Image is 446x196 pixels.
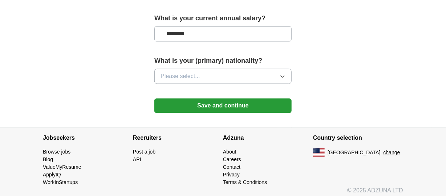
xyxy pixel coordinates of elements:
[328,149,381,156] span: [GEOGRAPHIC_DATA]
[43,156,53,162] a: Blog
[154,69,292,84] button: Please select...
[313,148,325,157] img: US flag
[223,156,241,162] a: Careers
[133,149,155,155] a: Post a job
[43,179,78,185] a: WorkInStartups
[313,128,403,148] h4: Country selection
[223,172,240,177] a: Privacy
[43,149,70,155] a: Browse jobs
[223,179,267,185] a: Terms & Conditions
[154,13,292,23] label: What is your current annual salary?
[154,98,292,113] button: Save and continue
[161,72,200,81] span: Please select...
[43,172,61,177] a: ApplyIQ
[223,164,240,170] a: Contact
[223,149,236,155] a: About
[384,149,400,156] button: change
[43,164,81,170] a: ValueMyResume
[133,156,141,162] a: API
[154,56,292,66] label: What is your (primary) nationality?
